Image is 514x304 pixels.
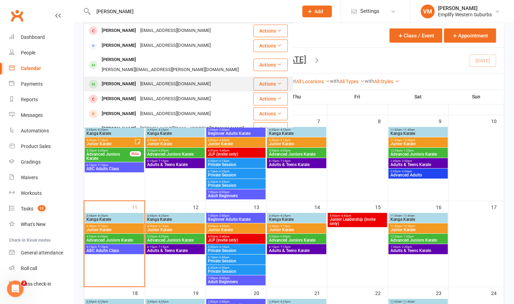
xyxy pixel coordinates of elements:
[21,159,41,165] div: Gradings
[208,128,264,131] span: 1:00pm
[253,59,288,71] button: Actions
[253,40,288,52] button: Actions
[279,225,290,228] span: - 5:15pm
[21,250,63,255] div: General attendance
[218,170,229,173] span: - 6:35pm
[390,214,446,217] span: 11:00am
[268,131,325,136] span: Kanga Karate
[21,266,37,271] div: Roll call
[9,217,73,232] a: What's New
[439,115,448,127] div: 9
[9,92,73,107] a: Reports
[402,139,415,142] span: - 12:30pm
[390,139,446,142] span: 11:45am
[329,217,385,226] span: Junior Leadership (invite only)
[21,112,43,118] div: Messages
[390,142,446,146] span: Junior Karate
[147,238,203,242] span: Advanced Juniors Karate
[253,107,288,120] button: Actions
[421,5,435,18] div: VM
[9,170,73,185] a: Waivers
[218,149,229,152] span: - 5:40pm
[390,238,446,242] span: Advanced Juniors Karate
[147,149,203,152] span: 5:20pm
[86,300,142,303] span: 3:45pm
[100,109,138,119] div: [PERSON_NAME]
[96,149,108,152] span: - 6:05pm
[9,201,73,217] a: Tasks 22
[208,228,264,232] span: Junior Karate
[268,300,325,303] span: 3:45pm
[147,300,203,303] span: 3:45pm
[218,159,229,163] span: - 6:15pm
[130,151,141,156] div: FULL
[157,225,169,228] span: - 5:15pm
[157,139,169,142] span: - 5:15pm
[100,41,138,51] div: [PERSON_NAME]
[96,225,108,228] span: - 5:15pm
[9,45,73,61] a: People
[147,228,203,232] span: Junior Karate
[100,26,138,36] div: [PERSON_NAME]
[21,128,49,133] div: Automations
[208,163,264,167] span: Private Session
[390,149,446,152] span: 12:35pm
[100,124,138,134] div: [PERSON_NAME]
[279,128,290,131] span: - 4:25pm
[193,287,205,298] div: 19
[208,149,264,152] span: 4:55pm
[138,79,213,89] div: [EMAIL_ADDRESS][DOMAIN_NAME]
[218,266,229,269] span: - 6:50pm
[86,128,142,131] span: 3:45pm
[208,225,264,228] span: 4:00pm
[339,214,351,217] span: - 4:45pm
[132,287,145,298] div: 18
[436,201,448,212] div: 16
[253,122,288,135] button: Actions
[21,190,42,196] div: Workouts
[96,245,108,249] span: - 7:15pm
[438,5,492,11] div: [PERSON_NAME]
[268,149,325,152] span: 5:20pm
[193,201,205,212] div: 12
[147,128,203,131] span: 3:45pm
[147,163,203,167] span: Adults & Teens Karate
[21,81,43,87] div: Payments
[365,78,374,84] strong: with
[21,206,33,211] div: Tasks
[86,139,134,142] span: 4:30pm
[21,281,51,287] div: Class check-in
[157,300,169,303] span: - 4:25pm
[253,25,288,37] button: Actions
[268,139,325,142] span: 4:30pm
[491,115,504,127] div: 10
[9,245,73,261] a: General attendance kiosk mode
[147,152,203,156] span: Advanced Juniors Karate
[314,9,323,14] span: Add
[21,280,27,286] span: 2
[378,115,388,127] div: 8
[86,238,142,242] span: Advanced Juniors Karate
[86,164,142,167] span: 6:15pm
[390,152,446,156] span: Advanced Juniors Karate
[208,170,264,173] span: 6:15pm
[91,7,293,16] input: Search...
[157,235,169,238] span: - 6:05pm
[402,149,413,152] span: - 1:20pm
[279,300,290,303] span: - 4:25pm
[147,245,203,249] span: 6:15pm
[389,28,442,43] button: Class / Event
[374,79,399,84] a: All Styles
[218,300,229,303] span: - 2:00pm
[375,201,388,212] div: 15
[86,152,130,160] span: Advanced Juniors Karate
[279,235,290,238] span: - 6:05pm
[268,163,325,167] span: Adults & Teens Karate
[7,280,24,297] iframe: Intercom live chat
[157,149,169,152] span: - 6:05pm
[38,205,45,211] span: 22
[208,131,264,136] span: Beginner Adults Karate
[279,139,290,142] span: - 5:15pm
[96,235,108,238] span: - 6:05pm
[390,228,446,232] span: Junior Karate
